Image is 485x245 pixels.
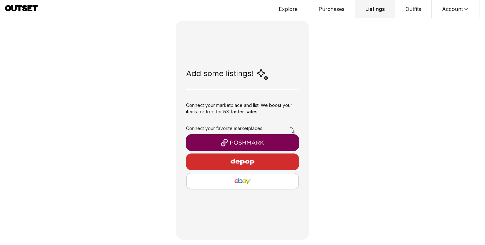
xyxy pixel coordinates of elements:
img: Depop logo [215,154,270,170]
div: Add some listings! [186,68,269,81]
button: Depop logo [186,153,299,170]
img: Poshmark logo [191,139,294,146]
button: eBay logo [186,173,299,189]
button: Poshmark logo [186,134,299,151]
div: Connect your marketplace and list. We boost your items for free for [186,97,299,123]
h3: Connect your favorite marketplaces: [186,125,299,132]
span: 5X faster sales. [223,109,259,114]
img: eBay logo [192,177,293,185]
